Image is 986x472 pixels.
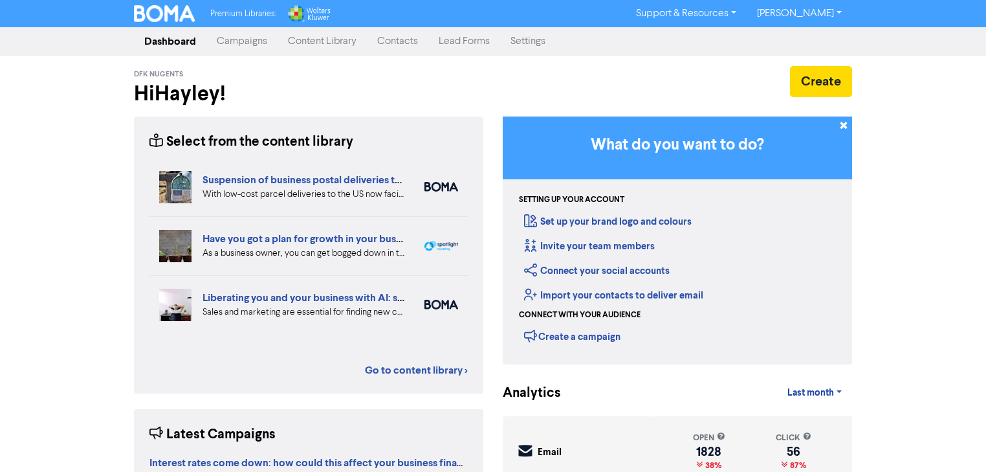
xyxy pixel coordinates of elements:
[524,265,670,277] a: Connect your social accounts
[210,10,276,18] span: Premium Libraries:
[365,363,468,378] a: Go to content library >
[776,447,811,457] div: 56
[203,247,405,260] div: As a business owner, you can get bogged down in the demands of day-to-day business. We can help b...
[776,432,811,444] div: click
[787,460,806,471] span: 87%
[287,5,331,22] img: Wolters Kluwer
[524,216,692,228] a: Set up your brand logo and colours
[693,432,725,444] div: open
[278,28,367,54] a: Content Library
[134,70,183,79] span: DFK Nugents
[787,387,834,399] span: Last month
[424,241,458,251] img: spotlight
[428,28,500,54] a: Lead Forms
[203,174,658,186] a: Suspension of business postal deliveries to the [GEOGRAPHIC_DATA]: what options do you have?
[203,232,424,245] a: Have you got a plan for growth in your business?
[503,383,545,403] div: Analytics
[524,240,655,253] a: Invite your team members
[503,117,852,365] div: Getting Started in BOMA
[921,410,986,472] iframe: Chat Widget
[777,380,852,406] a: Last month
[149,456,483,469] strong: Interest rates come down: how could this affect your business finances?
[149,458,483,469] a: Interest rates come down: how could this affect your business finances?
[524,289,703,302] a: Import your contacts to deliver email
[424,182,458,192] img: boma
[134,82,483,106] h2: Hi Hayley !
[519,309,641,321] div: Connect with your audience
[703,460,721,471] span: 38%
[149,132,353,152] div: Select from the content library
[747,3,852,24] a: [PERSON_NAME]
[367,28,428,54] a: Contacts
[522,136,833,155] h3: What do you want to do?
[790,66,852,97] button: Create
[206,28,278,54] a: Campaigns
[626,3,747,24] a: Support & Resources
[693,447,725,457] div: 1828
[524,326,620,346] div: Create a campaign
[149,425,276,445] div: Latest Campaigns
[519,194,624,206] div: Setting up your account
[203,291,483,304] a: Liberating you and your business with AI: sales and marketing
[134,28,206,54] a: Dashboard
[500,28,556,54] a: Settings
[538,445,562,460] div: Email
[134,5,195,22] img: BOMA Logo
[203,306,405,319] div: Sales and marketing are essential for finding new customers but eat into your business time. We e...
[424,300,458,309] img: boma
[203,188,405,201] div: With low-cost parcel deliveries to the US now facing tariffs, many international postal services ...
